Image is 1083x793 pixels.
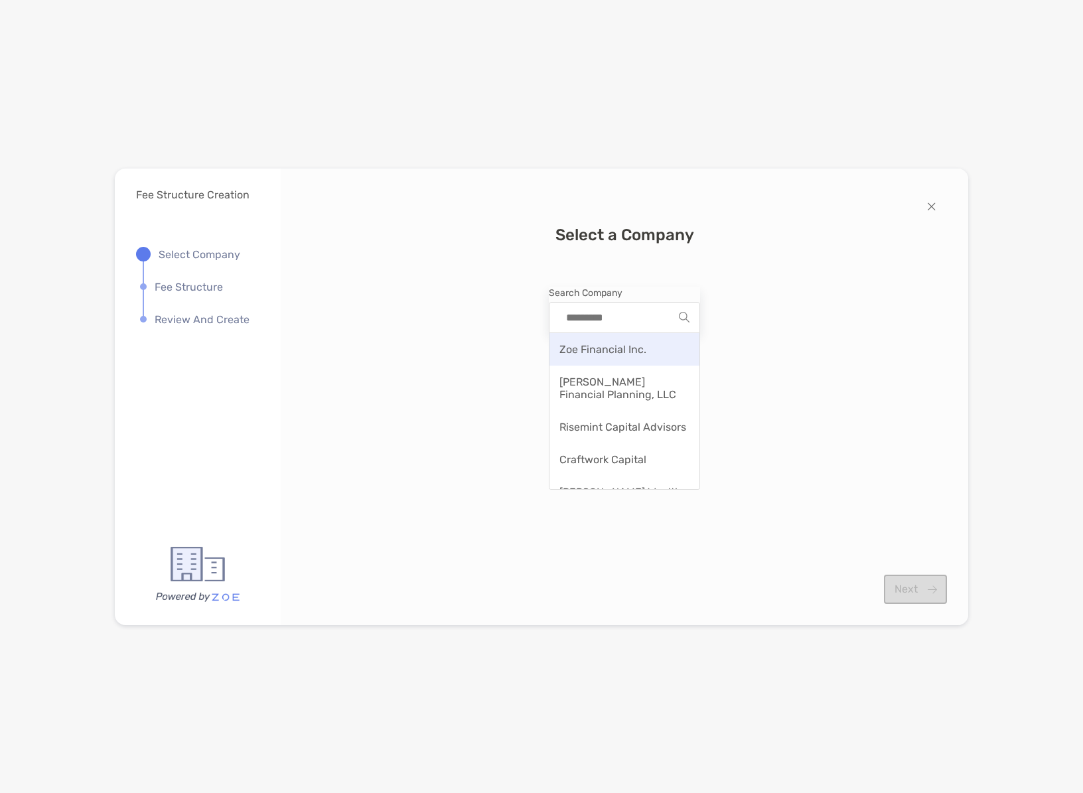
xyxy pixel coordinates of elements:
[559,486,682,511] span: [PERSON_NAME] Wealth Management
[559,376,676,401] span: [PERSON_NAME] Financial Planning, LLC
[679,312,689,323] img: Search Icon
[555,226,694,244] h3: Select a Company
[155,279,223,295] p: Fee Structure
[155,311,250,328] p: Review And Create
[549,287,700,299] label: Search Company
[559,453,646,466] span: Craftwork Capital
[136,188,250,201] p: Fee Structure Creation
[559,421,686,433] span: Risemint Capital Advisors
[159,246,240,263] p: Select Company
[158,538,238,591] img: Powered By Zoe Logo
[559,343,646,356] span: Zoe Financial Inc.
[154,591,242,604] img: Powered By Zoe Logo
